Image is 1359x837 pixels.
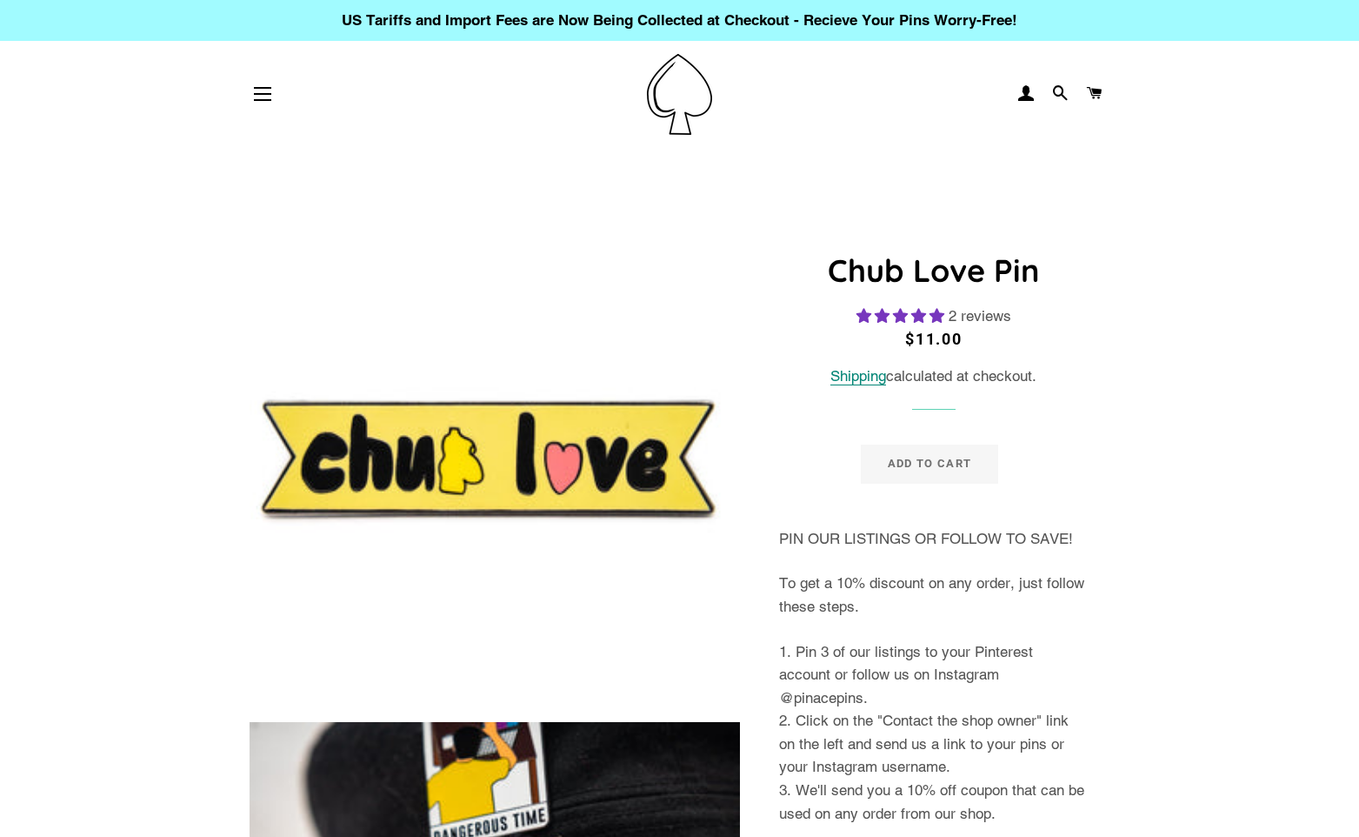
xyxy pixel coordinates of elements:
button: Add to Cart [861,445,998,483]
div: calculated at checkout. [779,365,1088,388]
p: 1. Pin 3 of our listings to your Pinterest account or follow us on Instagram @pinacepins. 2. Clic... [779,640,1088,826]
span: $11.00 [905,330,963,348]
span: Add to Cart [888,457,971,470]
a: Shipping [830,367,886,385]
h1: Chub Love Pin [779,249,1088,292]
span: 2 reviews [949,307,1011,325]
span: 5.00 stars [856,307,949,325]
p: PIN OUR LISTINGS OR FOLLOW TO SAVE! [779,527,1088,551]
img: Pin-Ace [647,54,712,135]
img: Chub Love Enamel Pin Badge Pride Chaser Size Body Diversity Gift For Him/Her - Pin Ace [250,218,741,709]
p: To get a 10% discount on any order, just follow these steps. [779,572,1088,618]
